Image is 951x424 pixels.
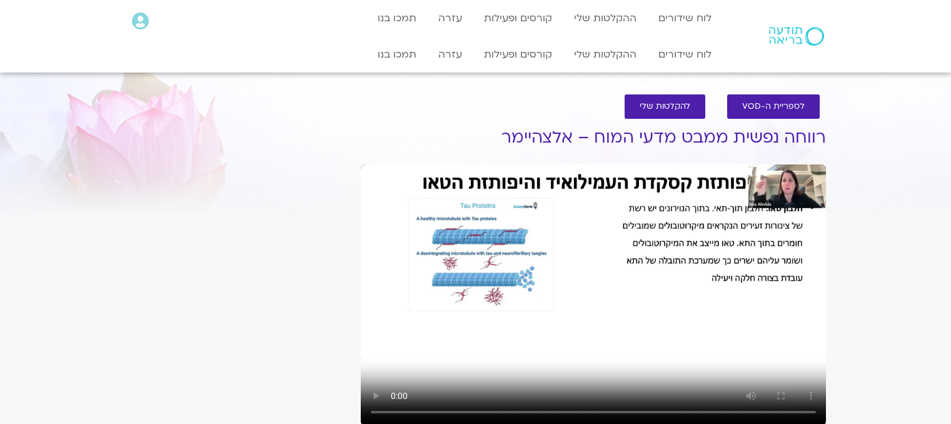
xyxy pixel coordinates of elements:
a: לספריית ה-VOD [727,94,820,119]
a: עזרה [432,6,468,30]
span: להקלטות שלי [640,102,690,111]
a: ההקלטות שלי [568,6,643,30]
a: קורסים ופעילות [478,6,558,30]
a: לוח שידורים [652,6,718,30]
span: לספריית ה-VOD [742,102,805,111]
a: תמכו בנו [371,6,423,30]
a: לוח שידורים [652,43,718,66]
h1: רווחה נפשית ממבט מדעי המוח – אלצהיימר [361,128,826,147]
a: להקלטות שלי [625,94,705,119]
a: תמכו בנו [371,43,423,66]
a: קורסים ופעילות [478,43,558,66]
a: עזרה [432,43,468,66]
a: ההקלטות שלי [568,43,643,66]
img: תודעה בריאה [769,27,824,46]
